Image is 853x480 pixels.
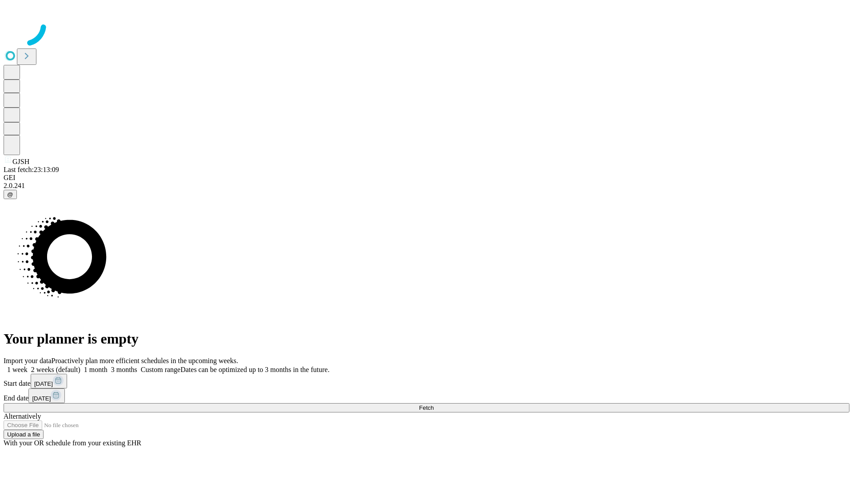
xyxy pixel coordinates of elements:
[12,158,29,165] span: GJSH
[7,366,28,373] span: 1 week
[4,412,41,420] span: Alternatively
[4,430,44,439] button: Upload a file
[4,166,59,173] span: Last fetch: 23:13:09
[32,395,51,402] span: [DATE]
[4,174,849,182] div: GEI
[419,404,434,411] span: Fetch
[4,388,849,403] div: End date
[111,366,137,373] span: 3 months
[31,374,67,388] button: [DATE]
[4,374,849,388] div: Start date
[4,331,849,347] h1: Your planner is empty
[31,366,80,373] span: 2 weeks (default)
[4,403,849,412] button: Fetch
[4,190,17,199] button: @
[4,182,849,190] div: 2.0.241
[84,366,108,373] span: 1 month
[4,357,52,364] span: Import your data
[28,388,65,403] button: [DATE]
[52,357,238,364] span: Proactively plan more efficient schedules in the upcoming weeks.
[141,366,180,373] span: Custom range
[7,191,13,198] span: @
[4,439,141,447] span: With your OR schedule from your existing EHR
[180,366,329,373] span: Dates can be optimized up to 3 months in the future.
[34,380,53,387] span: [DATE]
